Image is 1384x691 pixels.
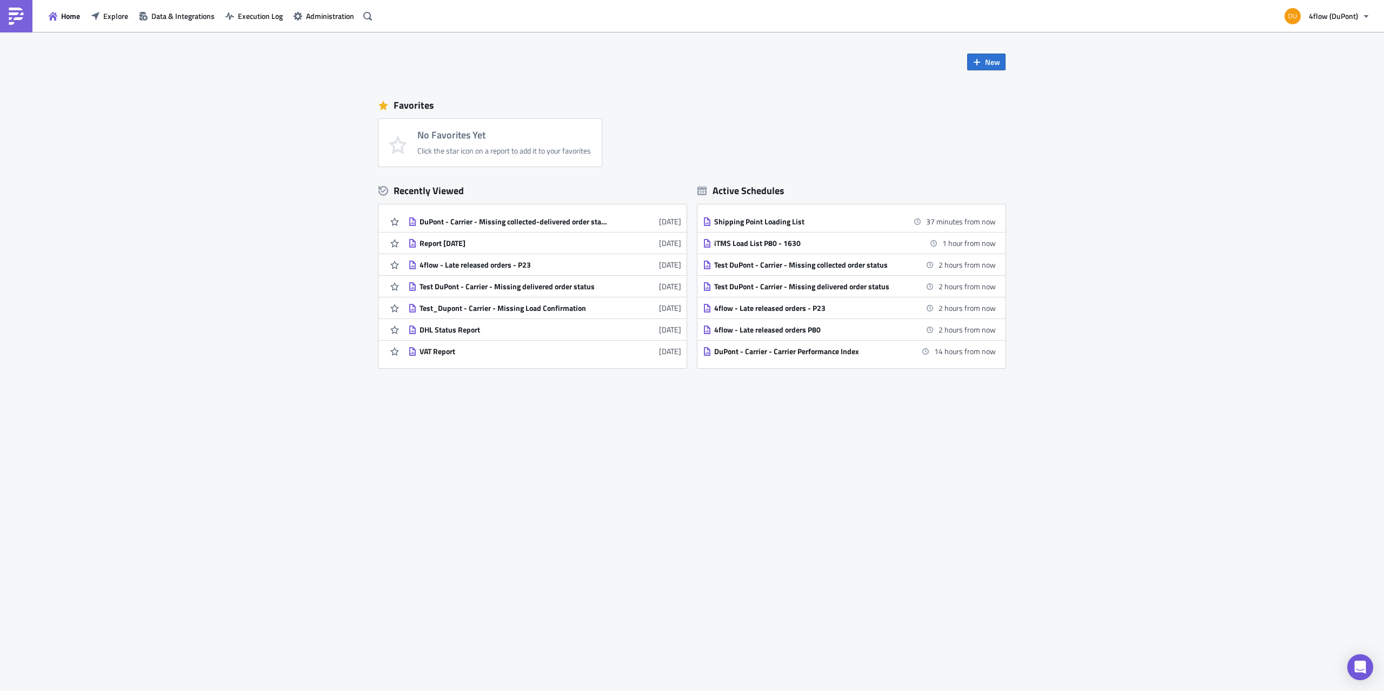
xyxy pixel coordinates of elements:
[659,216,681,227] time: 2025-09-30T06:41:21Z
[408,232,681,254] a: Report [DATE][DATE]
[420,303,609,313] div: Test_Dupont - Carrier - Missing Load Confirmation
[378,183,687,199] div: Recently Viewed
[43,8,85,24] button: Home
[85,8,134,24] button: Explore
[238,10,283,22] span: Execution Log
[714,325,903,335] div: 4flow - Late released orders P80
[8,8,25,25] img: PushMetrics
[926,216,996,227] time: 2025-10-08 16:00
[408,211,681,232] a: DuPont - Carrier - Missing collected-delivered order status[DATE]
[420,238,609,248] div: Report [DATE]
[939,259,996,270] time: 2025-10-08 17:00
[714,238,903,248] div: iTMS Load List P80 - 1630
[417,146,591,156] div: Click the star icon on a report to add it to your favorites
[714,260,903,270] div: Test DuPont - Carrier - Missing collected order status
[420,260,609,270] div: 4flow - Late released orders - P23
[408,254,681,275] a: 4flow - Late released orders - P23[DATE]
[220,8,288,24] button: Execution Log
[417,130,591,141] h4: No Favorites Yet
[714,217,903,227] div: Shipping Point Loading List
[134,8,220,24] button: Data & Integrations
[697,184,784,197] div: Active Schedules
[1309,10,1358,22] span: 4flow (DuPont)
[659,281,681,292] time: 2025-09-25T09:15:21Z
[103,10,128,22] span: Explore
[939,281,996,292] time: 2025-10-08 17:00
[934,345,996,357] time: 2025-10-09 05:00
[967,54,1006,70] button: New
[420,347,609,356] div: VAT Report
[703,211,996,232] a: Shipping Point Loading List37 minutes from now
[151,10,215,22] span: Data & Integrations
[659,345,681,357] time: 2025-09-25T09:14:11Z
[408,319,681,340] a: DHL Status Report[DATE]
[659,237,681,249] time: 2025-09-25T09:15:49Z
[659,259,681,270] time: 2025-09-25T09:15:32Z
[1347,654,1373,680] div: Open Intercom Messenger
[703,297,996,318] a: 4flow - Late released orders - P232 hours from now
[288,8,360,24] button: Administration
[659,302,681,314] time: 2025-09-25T09:14:45Z
[408,341,681,362] a: VAT Report[DATE]
[306,10,354,22] span: Administration
[61,10,80,22] span: Home
[703,276,996,297] a: Test DuPont - Carrier - Missing delivered order status2 hours from now
[408,276,681,297] a: Test DuPont - Carrier - Missing delivered order status[DATE]
[703,232,996,254] a: iTMS Load List P80 - 16301 hour from now
[939,302,996,314] time: 2025-10-08 17:00
[703,254,996,275] a: Test DuPont - Carrier - Missing collected order status2 hours from now
[420,217,609,227] div: DuPont - Carrier - Missing collected-delivered order status
[420,282,609,291] div: Test DuPont - Carrier - Missing delivered order status
[703,341,996,362] a: DuPont - Carrier - Carrier Performance Index14 hours from now
[714,282,903,291] div: Test DuPont - Carrier - Missing delivered order status
[939,324,996,335] time: 2025-10-08 17:00
[378,97,1006,114] div: Favorites
[1283,7,1302,25] img: Avatar
[714,347,903,356] div: DuPont - Carrier - Carrier Performance Index
[659,324,681,335] time: 2025-09-25T09:14:27Z
[985,56,1000,68] span: New
[942,237,996,249] time: 2025-10-08 16:30
[408,297,681,318] a: Test_Dupont - Carrier - Missing Load Confirmation[DATE]
[420,325,609,335] div: DHL Status Report
[703,319,996,340] a: 4flow - Late released orders P802 hours from now
[1278,4,1376,28] button: 4flow (DuPont)
[714,303,903,313] div: 4flow - Late released orders - P23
